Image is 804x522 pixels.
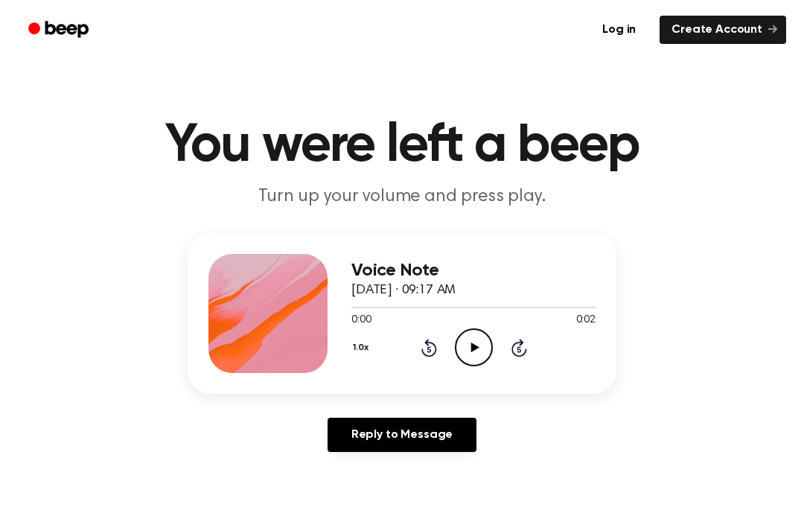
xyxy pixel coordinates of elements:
h1: You were left a beep [21,119,783,173]
h3: Voice Note [351,261,596,281]
span: 0:00 [351,313,371,328]
a: Reply to Message [328,418,476,452]
button: 1.0x [351,335,374,360]
a: Beep [18,16,102,45]
a: Log in [587,13,651,47]
span: 0:02 [576,313,596,328]
a: Create Account [660,16,786,44]
p: Turn up your volume and press play. [116,185,688,209]
span: [DATE] · 09:17 AM [351,284,456,297]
